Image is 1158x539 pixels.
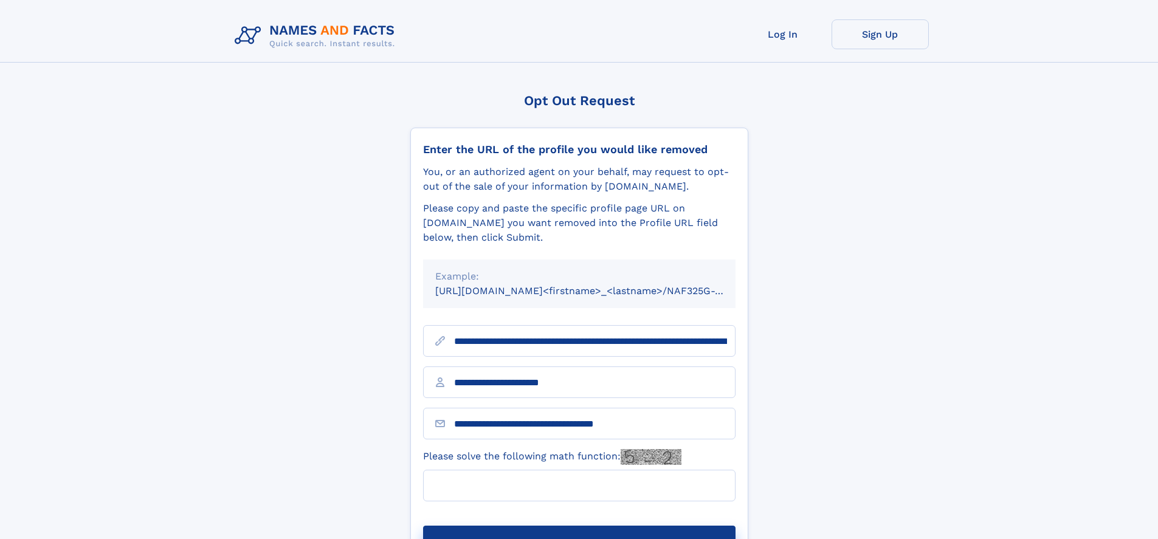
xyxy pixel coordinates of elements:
div: Opt Out Request [410,93,748,108]
img: Logo Names and Facts [230,19,405,52]
div: Example: [435,269,723,284]
div: You, or an authorized agent on your behalf, may request to opt-out of the sale of your informatio... [423,165,736,194]
a: Sign Up [832,19,929,49]
label: Please solve the following math function: [423,449,681,465]
div: Enter the URL of the profile you would like removed [423,143,736,156]
small: [URL][DOMAIN_NAME]<firstname>_<lastname>/NAF325G-xxxxxxxx [435,285,759,297]
a: Log In [734,19,832,49]
div: Please copy and paste the specific profile page URL on [DOMAIN_NAME] you want removed into the Pr... [423,201,736,245]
